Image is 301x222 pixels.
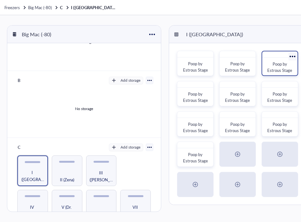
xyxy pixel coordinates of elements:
span: Poop by Estrous Stage [183,151,208,164]
span: Poop by Estrous Stage [225,91,250,103]
button: Add storage [109,143,143,151]
div: Add storage [121,144,140,150]
a: CI ([GEOGRAPHIC_DATA]) [60,5,118,10]
div: C [15,143,53,152]
div: Big Mac (-80) [19,29,57,40]
span: Big Mac (-80) [28,4,52,10]
span: III ([PERSON_NAME]) [89,169,114,183]
div: I ([GEOGRAPHIC_DATA]) [183,29,246,40]
span: Poop by Estrous Stage [267,121,292,133]
div: No storage [75,106,93,112]
span: Poop by Estrous Stage [225,121,250,133]
span: Poop by Estrous Stage [183,91,208,103]
span: I ([GEOGRAPHIC_DATA]) [21,169,45,183]
span: VI (Gabby) [92,211,111,218]
a: Big Mac (-80) [28,5,59,10]
span: Poop by Estrous Stage [267,91,292,103]
span: Poop by Estrous Stage [183,61,208,73]
span: Freezers [4,4,20,10]
span: II (Zena) [60,176,74,183]
div: B [15,76,53,85]
div: Add storage [121,78,140,83]
span: V (Dr. Gaby_Siaje) [55,204,80,218]
span: VII ([PERSON_NAME]) [123,204,148,218]
a: Freezers [4,5,27,10]
span: Poop by Estrous Stage [267,61,292,73]
button: Add storage [109,77,143,84]
span: IV ([GEOGRAPHIC_DATA]) [20,204,45,218]
span: Poop by Estrous Stage [183,121,208,133]
span: Poop by Estrous Stage [225,61,250,73]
